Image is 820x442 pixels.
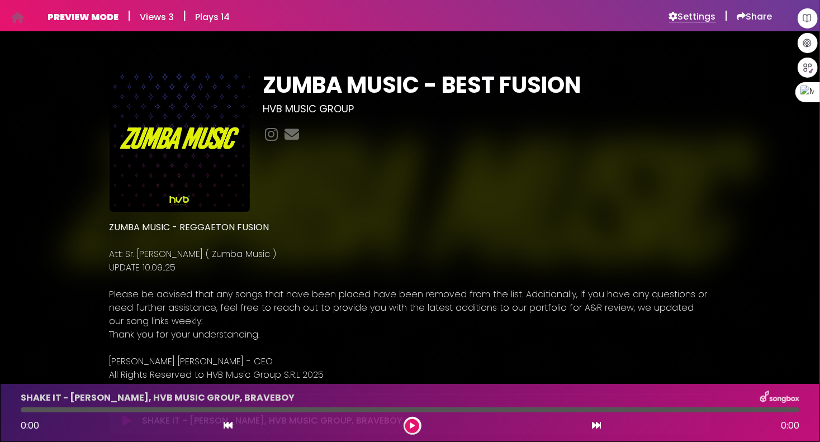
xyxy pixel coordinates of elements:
h5: | [183,9,187,22]
span: 0:00 [781,419,799,433]
p: UPDATE 10.09..25 [110,261,711,274]
h6: Views 3 [140,12,174,22]
h6: Plays 14 [196,12,230,22]
img: O92uWp2TmS372kSiELrh [110,72,250,212]
p: SHAKE IT - [PERSON_NAME], HVB MUSIC GROUP, BRAVEBOY [21,391,295,405]
p: Att: Sr. [PERSON_NAME] ( Zumba Music ) [110,248,711,261]
h1: ZUMBA MUSIC - BEST FUSION [263,72,711,98]
p: [PERSON_NAME] [PERSON_NAME] - CEO [110,355,711,368]
h5: | [725,9,728,22]
img: songbox-logo-white.png [760,391,799,405]
a: Settings [669,11,716,22]
p: Please be advised that any songs that have been placed have been removed from the list. Additiona... [110,288,711,328]
h5: | [128,9,131,22]
p: All Rights Reserved to HVB Music Group S.R.L 2025 [110,368,711,382]
span: 0:00 [21,419,39,432]
h3: HVB MUSIC GROUP [263,103,711,115]
a: Share [737,11,772,22]
p: Thank you for your understanding. [110,328,711,341]
h6: PREVIEW MODE [48,12,119,22]
strong: ZUMBA MUSIC - REGGAETON FUSION [110,221,269,234]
